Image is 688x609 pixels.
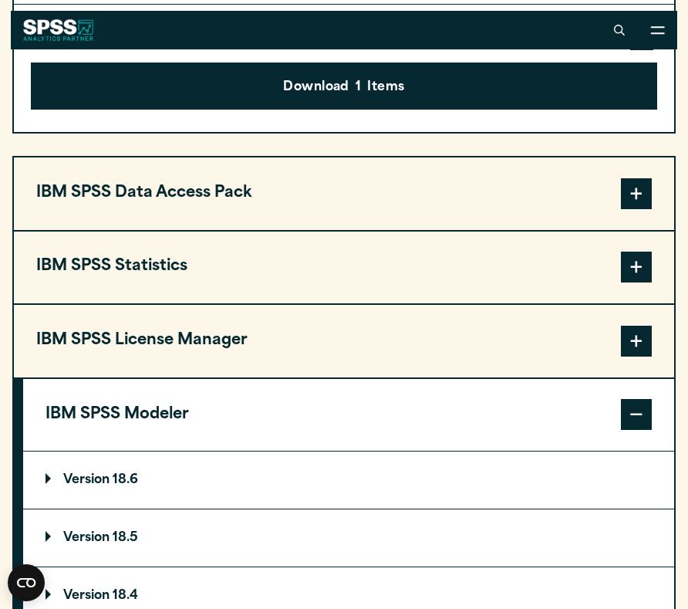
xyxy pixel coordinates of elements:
button: Open CMP widget [8,564,45,601]
button: IBM SPSS Modeler [23,379,674,452]
p: Version 18.6 [46,474,138,486]
div: Your Downloads [14,4,674,132]
span: 1 [356,78,361,98]
summary: Version 18.5 [23,509,674,567]
button: IBM SPSS Statistics [14,232,674,304]
p: Version 18.4 [46,590,138,602]
button: IBM SPSS License Manager [14,305,674,377]
summary: Version 18.6 [23,452,674,509]
img: SPSS White Logo [23,19,93,41]
button: Download1Items [31,63,658,110]
p: Version 18.5 [46,532,138,544]
button: IBM SPSS Data Access Pack [14,157,674,230]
